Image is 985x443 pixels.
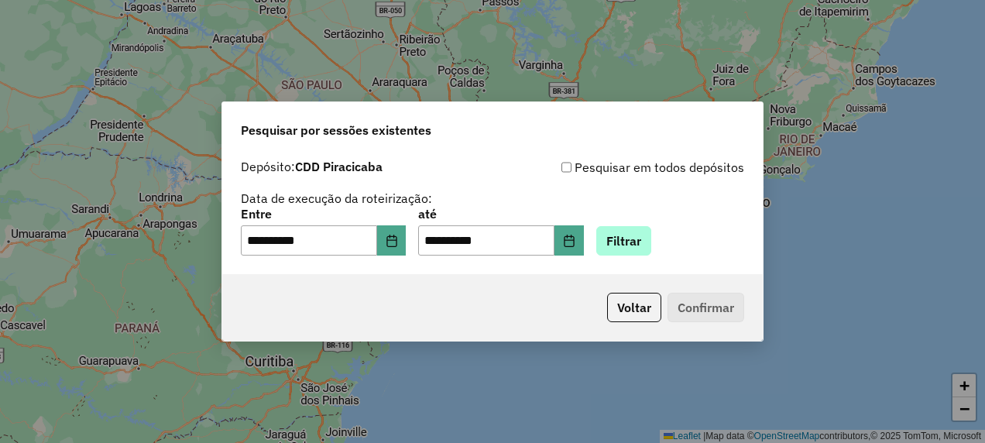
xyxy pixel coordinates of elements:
[607,293,661,322] button: Voltar
[418,204,583,223] label: até
[492,158,744,177] div: Pesquisar em todos depósitos
[241,157,383,176] label: Depósito:
[554,225,584,256] button: Choose Date
[241,189,432,208] label: Data de execução da roteirização:
[241,121,431,139] span: Pesquisar por sessões existentes
[241,204,406,223] label: Entre
[596,226,651,256] button: Filtrar
[377,225,407,256] button: Choose Date
[295,159,383,174] strong: CDD Piracicaba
